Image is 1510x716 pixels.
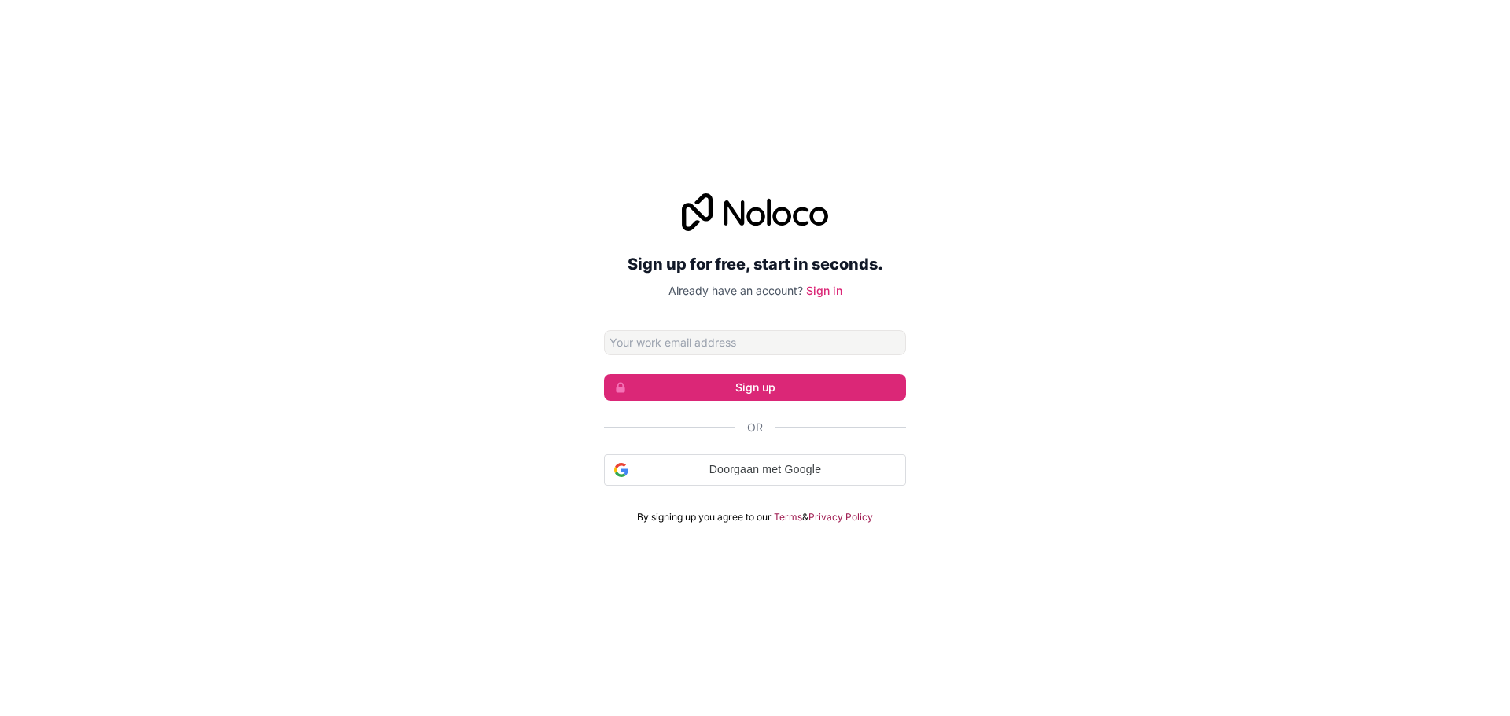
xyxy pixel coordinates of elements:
[604,454,906,486] div: Doorgaan met Google
[806,284,842,297] a: Sign in
[637,511,772,523] span: By signing up you agree to our
[604,250,906,278] h2: Sign up for free, start in seconds.
[604,330,906,355] input: Email address
[635,461,896,478] span: Doorgaan met Google
[774,511,802,523] a: Terms
[808,511,873,523] a: Privacy Policy
[802,511,808,523] span: &
[668,284,803,297] span: Already have an account?
[747,420,763,435] span: Or
[604,374,906,401] button: Sign up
